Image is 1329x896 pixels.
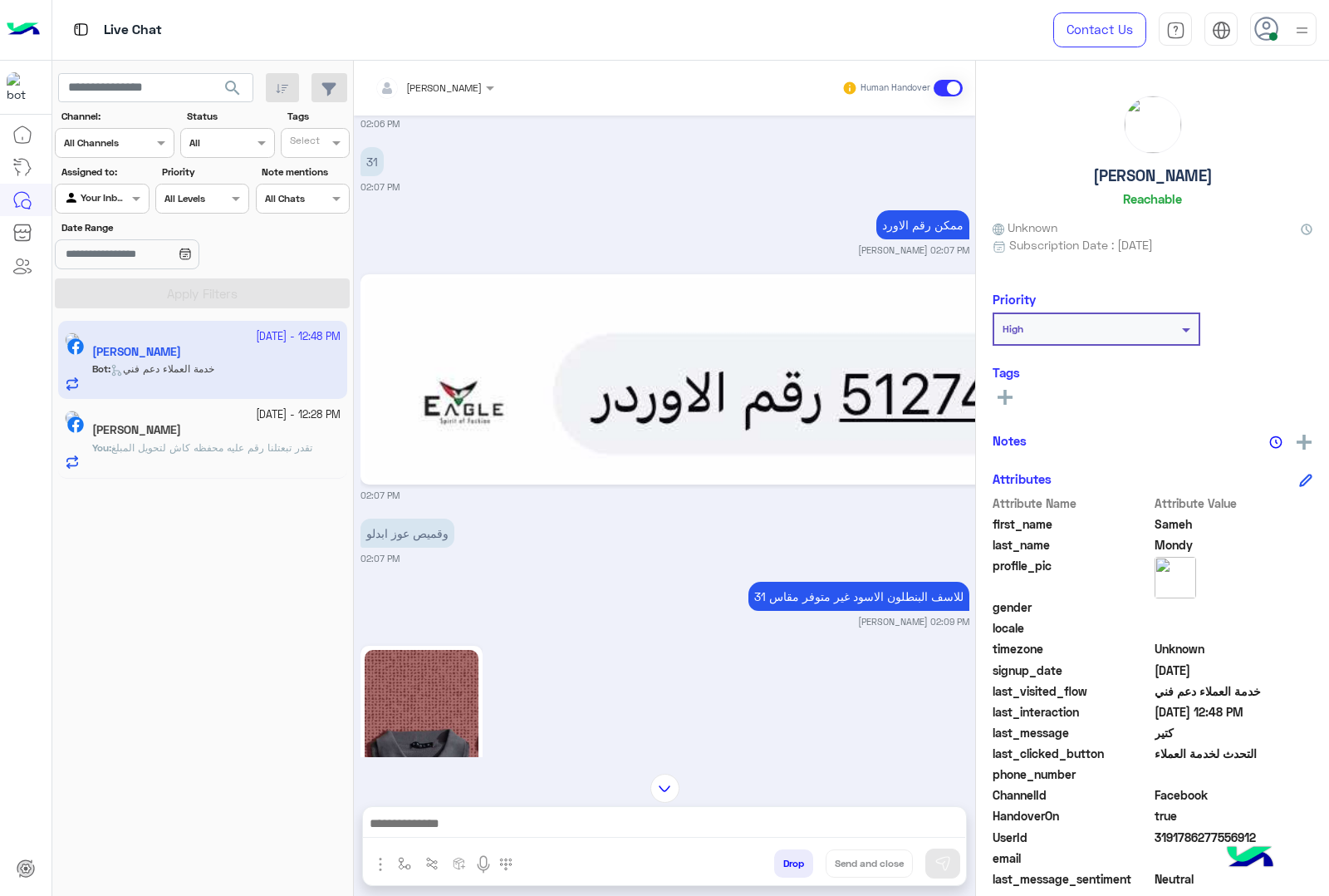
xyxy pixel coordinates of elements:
[104,19,162,42] p: Live Chat
[406,81,482,94] span: [PERSON_NAME]
[7,12,40,47] img: Logo
[993,766,1151,783] span: phone_number
[223,78,243,98] span: search
[1123,191,1182,206] h6: Reachable
[993,829,1151,846] span: UserId
[1155,724,1313,741] span: كتير
[1155,829,1313,846] span: 3191786277556912
[499,858,512,871] img: make a call
[187,109,272,124] label: Status
[1159,12,1192,47] a: tab
[993,849,1151,867] span: email
[993,662,1151,679] span: signup_date
[61,220,248,235] label: Date Range
[858,244,969,257] small: [PERSON_NAME] 02:07 PM
[162,165,248,180] label: Priority
[391,849,419,877] button: select flow
[1269,436,1282,449] img: notes
[262,165,347,180] label: Note mentions
[993,724,1151,741] span: last_message
[67,416,84,433] img: Facebook
[213,73,253,109] button: search
[360,552,400,565] small: 02:07 PM
[473,854,493,874] img: send voice note
[1155,515,1313,533] span: Sameh
[92,441,109,454] span: You
[92,441,111,454] b: :
[446,849,473,877] button: create order
[360,489,400,502] small: 02:07 PM
[65,411,80,426] img: picture
[1292,20,1312,41] img: profile
[1155,766,1313,783] span: null
[993,433,1027,448] h6: Notes
[360,147,384,176] p: 24/9/2025, 2:07 PM
[7,72,37,102] img: 713415422032625
[55,278,350,308] button: Apply Filters
[993,703,1151,721] span: last_interaction
[1155,619,1313,637] span: null
[993,292,1036,307] h6: Priority
[360,519,454,548] p: 24/9/2025, 2:07 PM
[1053,12,1146,47] a: Contact Us
[748,582,969,611] p: 24/9/2025, 2:09 PM
[993,495,1151,512] span: Attribute Name
[1155,598,1313,616] span: null
[1155,682,1313,700] span: خدمة العملاء دعم فني
[993,745,1151,762] span: last_clicked_button
[861,81,930,95] small: Human Handover
[1155,557,1196,598] img: picture
[360,117,400,130] small: 02:06 PM
[858,615,969,628] small: [PERSON_NAME] 02:09 PM
[993,682,1151,700] span: last_visited_flow
[1093,166,1213,185] h5: [PERSON_NAME]
[1155,745,1313,762] span: التحدث لخدمة العملاء
[993,807,1151,825] span: HandoverOn
[365,650,478,852] img: 552040542_1103047005144213_6210641050018687003_n.jpg
[993,870,1151,888] span: last_message_sentiment
[993,557,1151,595] span: profile_pic
[287,109,348,124] label: Tags
[1155,807,1313,825] span: true
[1155,786,1313,804] span: 0
[993,471,1052,486] h6: Attributes
[1155,703,1313,721] span: 2025-10-04T09:48:13.257Z
[1166,21,1185,40] img: tab
[360,180,400,194] small: 02:07 PM
[876,210,969,239] p: 24/9/2025, 2:07 PM
[1155,536,1313,554] span: Mondy
[993,786,1151,804] span: ChannelId
[71,19,91,40] img: tab
[1221,830,1279,888] img: hulul-logo.png
[1212,21,1231,40] img: tab
[425,857,439,870] img: Trigger scenario
[1155,870,1313,888] span: 0
[111,441,312,454] span: تقدر تبعتلنا رقم عليه محفظه كاش لتحويل المبلغ
[287,133,320,152] div: Select
[1155,662,1313,679] span: 2024-12-17T17:22:59.587Z
[993,598,1151,616] span: gender
[61,165,147,180] label: Assigned to:
[61,109,173,124] label: Channel:
[993,365,1312,380] h6: Tags
[398,857,411,870] img: select flow
[453,857,466,870] img: create order
[993,619,1151,637] span: locale
[993,219,1057,236] span: Unknown
[1125,96,1181,153] img: picture
[826,849,913,878] button: Send and close
[256,407,341,423] small: [DATE] - 12:28 PM
[1155,849,1313,867] span: null
[993,536,1151,554] span: last_name
[370,854,390,874] img: send attachment
[1297,435,1312,450] img: add
[1155,495,1313,512] span: Attribute Value
[92,423,181,437] h5: Yousef Khalid
[419,849,446,877] button: Trigger scenario
[1009,236,1153,254] span: Subscription Date : [DATE]
[1155,640,1313,657] span: Unknown
[934,855,951,872] img: send message
[993,640,1151,657] span: timezone
[993,515,1151,533] span: first_name
[774,849,813,878] button: Drop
